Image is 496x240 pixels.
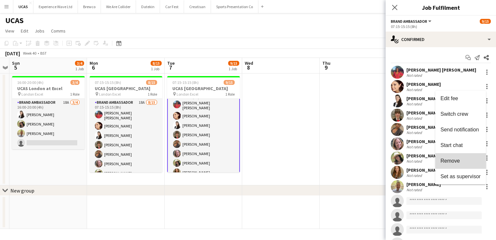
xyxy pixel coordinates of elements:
span: Switch crew [440,111,468,117]
button: Switch crew [435,106,486,122]
span: Set as supervisor [440,174,481,179]
button: Remove [435,153,486,169]
button: Set as supervisor [435,169,486,184]
button: Send notification [435,122,486,138]
span: Remove [440,158,460,164]
button: Edit fee [435,91,486,106]
span: Send notification [440,127,479,132]
span: Edit fee [440,96,458,101]
span: Start chat [440,142,463,148]
button: Start chat [435,138,486,153]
